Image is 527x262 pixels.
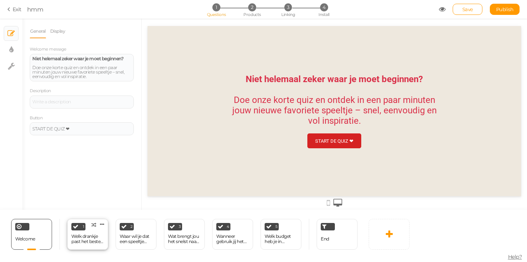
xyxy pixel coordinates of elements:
span: 3 [179,225,181,229]
a: General [30,24,46,38]
span: 2 [248,3,256,11]
li: 1 Questions [199,3,233,11]
span: 1 [83,225,84,229]
span: Save [462,6,473,12]
span: Publish [496,6,514,12]
div: Waar wil je dat een speeltje zich vooral op richt? [120,234,152,244]
li: 4 Install [307,3,341,11]
label: Description [30,88,51,94]
div: 2 Waar wil je dat een speeltje zich vooral op richt? [116,219,156,250]
div: 4 Wanneer gebruik jij het liefst een speeltje? [212,219,253,250]
div: Welcome [11,219,52,250]
strong: Niet helemaal zeker waar je moet beginnen? [32,56,123,61]
li: 3 Linking [271,3,305,11]
a: Exit [7,6,22,13]
span: Products [243,12,261,17]
label: Button [30,116,42,121]
div: START DE QUIZ ❤︎ [168,112,206,118]
div: End [317,219,358,250]
span: 4 [320,3,328,11]
span: Welcome [15,236,35,242]
span: 2 [130,225,133,229]
div: Doe onze korte quiz en ontdek in een paar minuten jouw nieuwe favoriete speeltje – snel, eenvoudi... [83,58,291,100]
label: Welcome message [30,47,67,52]
span: Questions [207,12,226,17]
div: START DE QUIZ ❤︎ [32,127,131,131]
strong: Niet helemaal zeker waar je moet beginnen? [98,48,275,58]
div: 1 Welk drankje past het beste bij jou? [67,219,108,250]
a: Display [50,24,66,38]
li: 2 Products [235,3,269,11]
span: End [321,236,329,242]
div: Wat brengt jou het snelst naar een orgasme? [168,234,201,244]
div: Save [453,4,482,15]
span: Help? [508,253,522,260]
div: Doe onze korte quiz en ontdek in een paar minuten jouw nieuwe favoriete speeltje – snel, eenvoudi... [32,61,131,79]
div: 3 Wat brengt jou het snelst naar een orgasme? [164,219,205,250]
div: Welk drankje past het beste bij jou? [71,234,104,244]
span: 4 [227,225,229,229]
span: Linking [281,12,295,17]
span: 5 [275,225,278,229]
div: Welk budget heb je in gedachten? [265,234,297,244]
div: hmm [27,5,43,14]
div: Wanneer gebruik jij het liefst een speeltje? [216,234,249,244]
span: Install [319,12,329,17]
div: 5 Welk budget heb je in gedachten? [261,219,301,250]
span: 3 [284,3,292,11]
span: 1 [212,3,220,11]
